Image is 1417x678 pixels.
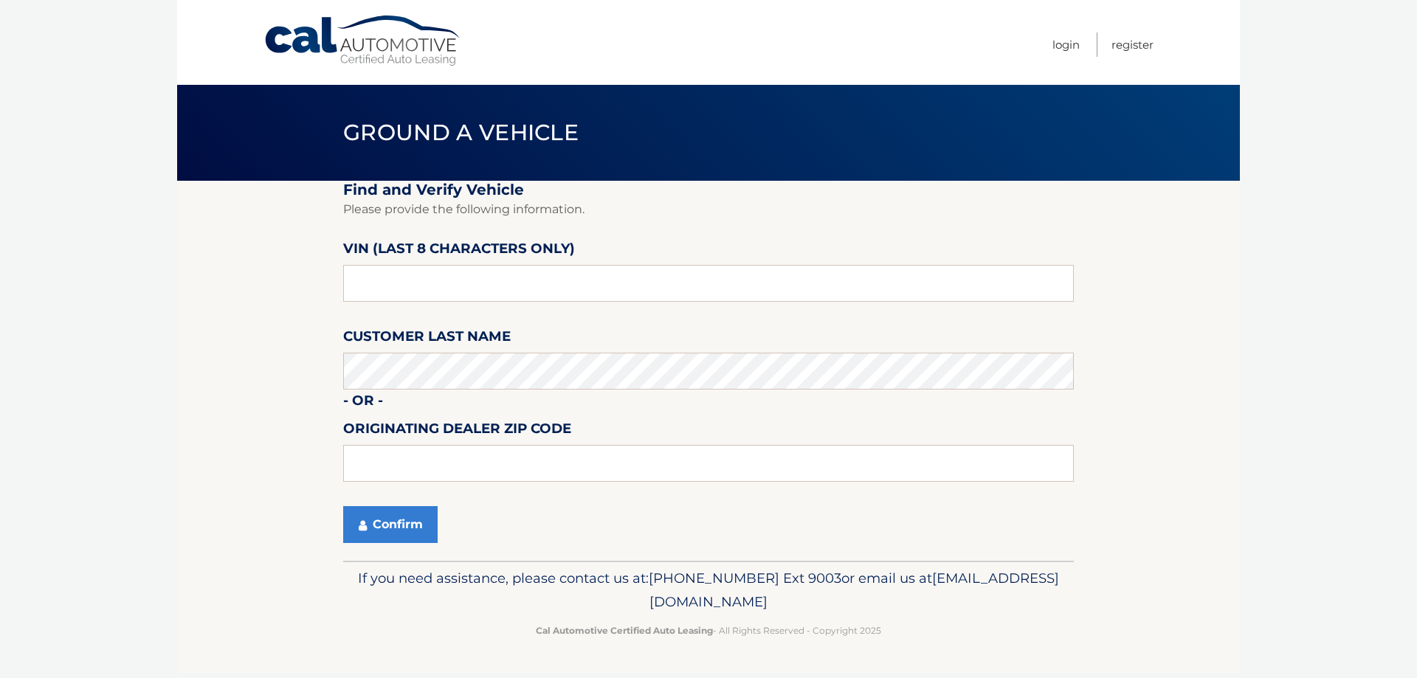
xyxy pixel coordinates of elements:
[353,567,1064,614] p: If you need assistance, please contact us at: or email us at
[343,390,383,417] label: - or -
[343,325,511,353] label: Customer Last Name
[263,15,463,67] a: Cal Automotive
[343,199,1074,220] p: Please provide the following information.
[353,623,1064,638] p: - All Rights Reserved - Copyright 2025
[343,418,571,445] label: Originating Dealer Zip Code
[649,570,841,587] span: [PHONE_NUMBER] Ext 9003
[343,181,1074,199] h2: Find and Verify Vehicle
[343,238,575,265] label: VIN (last 8 characters only)
[536,625,713,636] strong: Cal Automotive Certified Auto Leasing
[343,119,579,146] span: Ground a Vehicle
[1111,32,1154,57] a: Register
[1052,32,1080,57] a: Login
[343,506,438,543] button: Confirm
